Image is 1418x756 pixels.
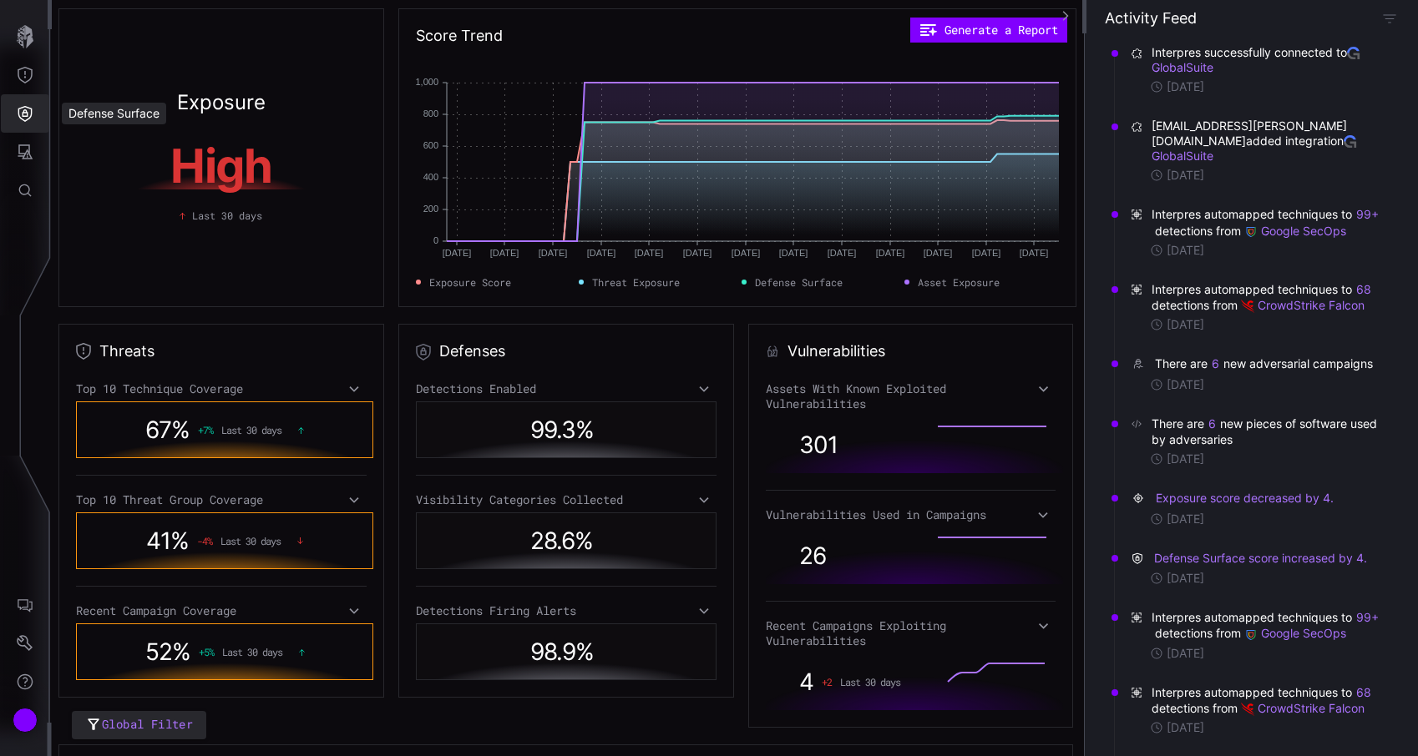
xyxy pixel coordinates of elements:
text: [DATE] [827,248,856,258]
span: Asset Exposure [918,275,1000,290]
div: Recent Campaigns Exploiting Vulnerabilities [766,618,1056,648]
text: [DATE] [489,248,519,258]
time: [DATE] [1167,317,1204,332]
div: Detections Firing Alerts [416,603,717,618]
text: [DATE] [923,248,952,258]
button: 68 [1355,684,1372,701]
time: [DATE] [1167,243,1204,258]
text: [DATE] [634,248,663,258]
text: 200 [423,204,438,214]
span: 301 [799,431,838,459]
button: 6 [1208,416,1217,432]
button: 68 [1355,281,1372,298]
h2: Exposure [177,93,266,113]
a: GlobalSuite [1152,45,1364,74]
text: [DATE] [971,248,1000,258]
span: Last 30 days [221,424,281,436]
text: 0 [433,235,438,245]
span: Last 30 days [840,676,900,688]
button: Defense Surface score increased by 4. [1153,550,1368,567]
a: CrowdStrike Falcon [1241,298,1365,312]
span: -4 % [197,535,212,547]
time: [DATE] [1167,377,1204,392]
span: Last 30 days [222,646,282,658]
time: [DATE] [1167,720,1204,735]
time: [DATE] [1167,646,1204,661]
text: [DATE] [731,248,760,258]
span: Defense Surface [755,275,843,290]
time: [DATE] [1167,79,1204,94]
text: [DATE] [875,248,904,258]
span: 67 % [145,416,190,444]
span: 28.6 % [530,527,593,555]
time: [DATE] [1167,168,1204,183]
span: 26 [799,542,826,570]
text: 600 [423,140,438,150]
h2: Score Trend [416,26,503,46]
text: 400 [423,172,438,182]
button: Global Filter [72,711,206,740]
img: Demo CrowdStrike Falcon [1241,300,1254,313]
span: Exposure Score [429,275,511,290]
span: 41 % [146,527,189,555]
button: 99+ [1355,609,1380,626]
time: [DATE] [1167,571,1204,586]
text: 1,000 [415,77,438,87]
span: [EMAIL_ADDRESS][PERSON_NAME][DOMAIN_NAME] added integration [1152,118,1381,164]
span: + 7 % [198,424,213,436]
text: [DATE] [682,248,712,258]
h2: Vulnerabilities [787,341,885,361]
div: Top 10 Technique Coverage [76,381,367,396]
span: Interpres automapped techniques to detections from [1152,609,1381,641]
span: Last 30 days [192,208,262,223]
span: Interpres automapped techniques to detections from [1152,281,1381,313]
div: Vulnerabilities Used in Campaigns [766,507,1056,522]
img: Demo GlobalSuite [1347,47,1360,60]
div: Detections Enabled [416,381,717,396]
img: Demo GlobalSuite [1344,135,1357,149]
span: Last 30 days [220,535,281,547]
div: Defense Surface [62,103,166,124]
a: CrowdStrike Falcon [1241,701,1365,715]
a: GlobalSuite [1152,134,1360,163]
span: 52 % [145,638,190,666]
button: Exposure score decreased by 4. [1155,490,1334,507]
text: 800 [423,108,438,118]
span: Interpres automapped techniques to detections from [1152,206,1381,238]
text: [DATE] [778,248,808,258]
h2: Threats [99,341,154,361]
h1: High [86,143,357,189]
span: + 2 [822,676,832,688]
span: + 5 % [199,646,214,658]
button: 6 [1211,355,1220,372]
h2: Defenses [439,341,505,361]
text: [DATE] [1019,248,1048,258]
span: Threat Exposure [592,275,680,290]
span: 4 [799,668,813,696]
div: Visibility Categories Collected [416,492,717,507]
img: Demo Google SecOps [1244,628,1258,642]
text: [DATE] [442,248,471,258]
a: Google SecOps [1244,224,1346,238]
text: [DATE] [586,248,615,258]
a: Google SecOps [1244,626,1346,640]
div: Recent Campaign Coverage [76,603,367,618]
span: 98.9 % [530,638,594,666]
img: Demo CrowdStrike Falcon [1241,703,1254,716]
span: Interpres successfully connected to [1152,45,1381,75]
div: Top 10 Threat Group Coverage [76,492,367,507]
div: Assets With Known Exploited Vulnerabilities [766,381,1056,411]
div: There are new adversarial campaigns [1155,355,1376,372]
span: Interpres automapped techniques to detections from [1152,684,1381,716]
button: 99+ [1355,206,1380,223]
button: Generate a Report [910,18,1067,43]
span: Global Filter [102,714,193,735]
span: 99.3 % [530,416,594,444]
h4: Activity Feed [1105,8,1197,28]
time: [DATE] [1167,512,1204,527]
img: Demo Google SecOps [1244,225,1258,239]
div: There are new pieces of software used by adversaries [1152,416,1381,447]
text: [DATE] [538,248,567,258]
time: [DATE] [1167,451,1204,466]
